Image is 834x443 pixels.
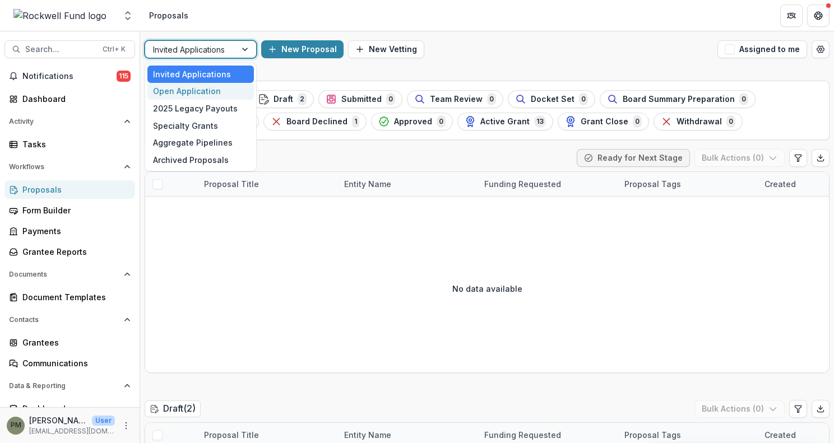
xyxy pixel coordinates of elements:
div: Proposal Tags [618,429,688,441]
button: Assigned to me [717,40,807,58]
button: Open entity switcher [120,4,136,27]
div: Entity Name [337,172,478,196]
button: Grant Close0 [558,113,649,130]
div: Tasks [22,138,126,150]
div: Proposals [22,184,126,195]
button: More [119,419,133,432]
span: Draft [274,95,293,104]
div: Funding Requested [478,429,568,441]
div: Entity Name [337,178,398,190]
div: Proposal Title [197,429,266,441]
p: [PERSON_NAME][GEOGRAPHIC_DATA] [29,414,87,426]
button: Active Grant13 [457,113,553,130]
span: 0 [579,93,588,105]
a: Tasks [4,135,135,153]
button: Withdrawal0 [654,113,743,130]
a: Proposals [4,180,135,199]
button: Board Summary Preparation0 [600,90,756,108]
div: Created [758,178,803,190]
span: 0 [633,115,642,128]
button: Notifications115 [4,67,135,85]
button: Bulk Actions (0) [694,400,785,418]
p: No data available [452,283,522,295]
div: Grantees [22,337,126,348]
button: Search... [4,40,135,58]
span: 0 [437,115,446,128]
div: Proposal Title [197,172,337,196]
div: Proposal Tags [618,172,758,196]
button: Approved0 [371,113,453,130]
div: Proposal Tags [618,178,688,190]
span: 13 [534,115,546,128]
button: Board Declined1 [263,113,367,130]
div: Archived Proposals [147,151,254,169]
a: Dashboard [4,399,135,418]
span: 1 [352,115,359,128]
span: Board Declined [286,117,347,127]
button: New Vetting [348,40,424,58]
button: Docket Set0 [508,90,595,108]
div: Entity Name [337,429,398,441]
button: Export table data [812,400,830,418]
span: Team Review [430,95,483,104]
div: Document Templates [22,291,126,303]
span: Workflows [9,163,119,171]
button: Draft2 [251,90,314,108]
a: Grantees [4,333,135,352]
div: Dashboard [22,93,126,105]
div: Dashboard [22,403,126,414]
div: Proposals [149,10,188,21]
button: Partners [780,4,803,27]
button: Edit table settings [789,400,807,418]
div: Grantee Reports [22,246,126,258]
div: Proposal Title [197,178,266,190]
div: Funding Requested [478,172,618,196]
span: Withdrawal [677,117,722,127]
span: Data & Reporting [9,382,119,390]
button: Team Review0 [407,90,503,108]
span: Activity [9,118,119,125]
span: Search... [25,45,96,54]
a: Grantee Reports [4,243,135,261]
span: 0 [487,93,496,105]
span: 115 [117,71,131,82]
a: Payments [4,222,135,240]
button: Submitted0 [318,90,402,108]
div: Communications [22,357,126,369]
span: 0 [386,93,395,105]
span: Notifications [22,72,117,81]
div: Patrick Moreno-Covington [11,422,21,429]
span: Contacts [9,316,119,324]
button: Open Activity [4,113,135,130]
div: Funding Requested [478,178,568,190]
button: Open Data & Reporting [4,377,135,395]
div: Invited Applications [147,66,254,83]
button: Open Contacts [4,311,135,329]
button: Open table manager [812,40,830,58]
button: Get Help [807,4,830,27]
a: Dashboard [4,90,135,108]
span: 2 [298,93,307,105]
a: Form Builder [4,201,135,220]
button: Export table data [812,149,830,167]
span: Documents [9,271,119,278]
span: Approved [394,117,432,127]
div: Ctrl + K [100,43,128,55]
button: New Proposal [261,40,344,58]
nav: breadcrumb [145,7,193,24]
h2: Draft ( 2 ) [145,400,201,417]
span: Active Grant [480,117,530,127]
button: Bulk Actions (0) [694,149,785,167]
a: Document Templates [4,288,135,306]
p: [EMAIL_ADDRESS][DOMAIN_NAME] [29,426,115,436]
div: Form Builder [22,204,126,216]
span: Docket Set [531,95,574,104]
div: Aggregate Pipelines [147,134,254,151]
button: Edit table settings [789,149,807,167]
div: Payments [22,225,126,237]
div: Created [758,429,803,441]
span: Board Summary Preparation [623,95,735,104]
div: 2025 Legacy Payouts [147,100,254,117]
